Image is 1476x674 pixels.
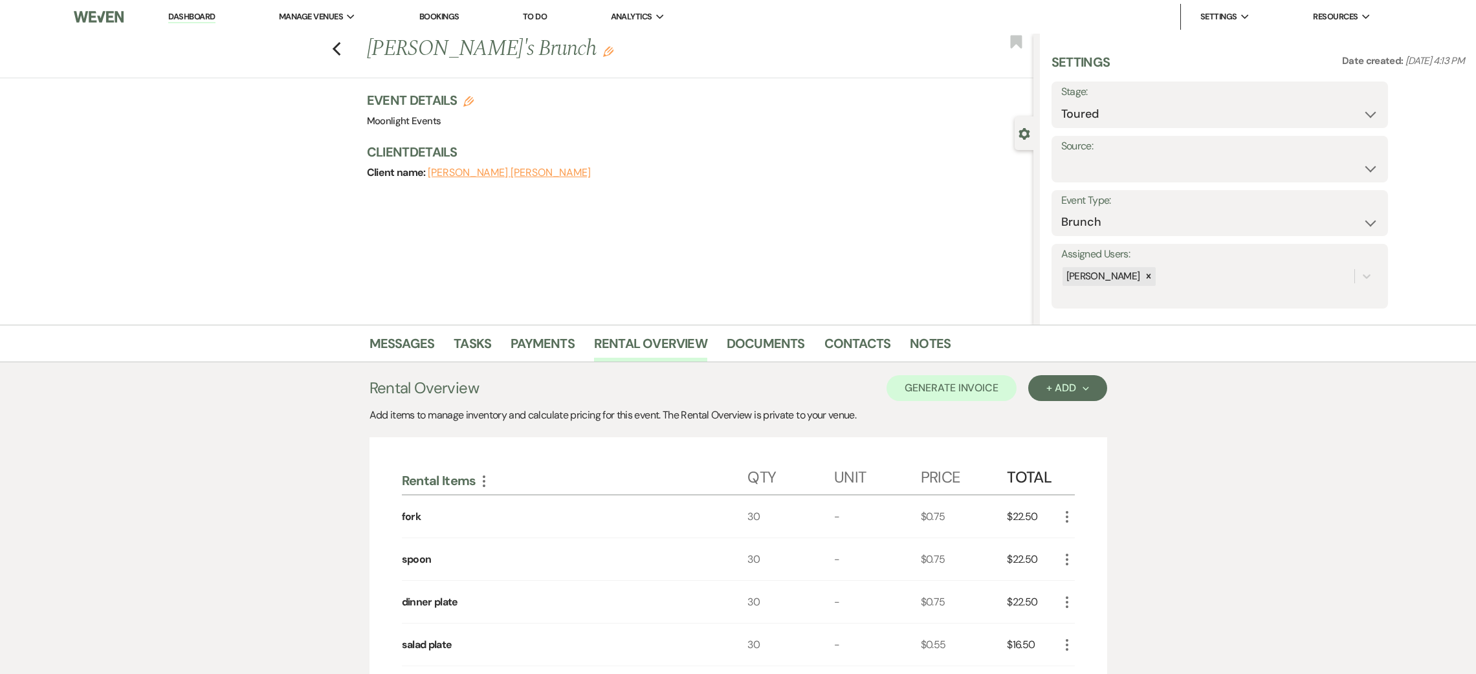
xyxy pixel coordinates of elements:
h3: Rental Overview [369,376,479,400]
a: Messages [369,333,435,362]
button: Close lead details [1019,127,1030,139]
div: dinner plate [402,594,458,610]
div: Add items to manage inventory and calculate pricing for this event. The Rental Overview is privat... [369,408,1107,423]
a: Tasks [454,333,491,362]
span: Moonlight Events [367,114,441,127]
span: Manage Venues [279,10,343,23]
button: Edit [603,45,613,57]
a: Bookings [419,11,459,22]
span: Settings [1200,10,1237,23]
div: 30 [747,495,834,538]
div: fork [402,509,421,525]
div: [PERSON_NAME] [1063,267,1142,286]
div: $22.50 [1007,581,1059,623]
div: $0.55 [921,624,1008,666]
div: - [834,538,921,580]
div: Unit [834,455,921,494]
label: Event Type: [1061,191,1378,210]
div: Rental Items [402,472,748,489]
div: - [834,624,921,666]
h3: Event Details [367,91,474,109]
label: Stage: [1061,83,1378,102]
button: + Add [1028,375,1107,401]
a: Rental Overview [594,333,707,362]
h1: [PERSON_NAME]'s Brunch [367,34,895,65]
label: Source: [1061,137,1378,156]
div: Price [921,455,1008,494]
button: [PERSON_NAME] [PERSON_NAME] [428,168,591,178]
div: $0.75 [921,538,1008,580]
div: 30 [747,624,834,666]
div: salad plate [402,637,452,653]
div: Qty [747,455,834,494]
span: Analytics [611,10,652,23]
div: - [834,495,921,538]
div: $0.75 [921,495,1008,538]
label: Assigned Users: [1061,245,1378,264]
a: Notes [910,333,951,362]
button: Generate Invoice [887,375,1017,401]
div: spoon [402,552,432,567]
div: 30 [747,581,834,623]
a: Dashboard [168,11,215,23]
h3: Settings [1052,53,1110,82]
a: To Do [523,11,547,22]
div: $0.75 [921,581,1008,623]
div: - [834,581,921,623]
div: $22.50 [1007,538,1059,580]
a: Contacts [824,333,891,362]
div: Total [1007,455,1059,494]
h3: Client Details [367,143,1020,161]
div: + Add [1046,383,1088,393]
div: $16.50 [1007,624,1059,666]
div: 30 [747,538,834,580]
span: Date created: [1342,54,1405,67]
span: Client name: [367,166,428,179]
div: $22.50 [1007,495,1059,538]
span: Resources [1313,10,1358,23]
a: Payments [511,333,575,362]
img: Weven Logo [74,3,124,30]
a: Documents [727,333,805,362]
span: [DATE] 4:13 PM [1405,54,1464,67]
